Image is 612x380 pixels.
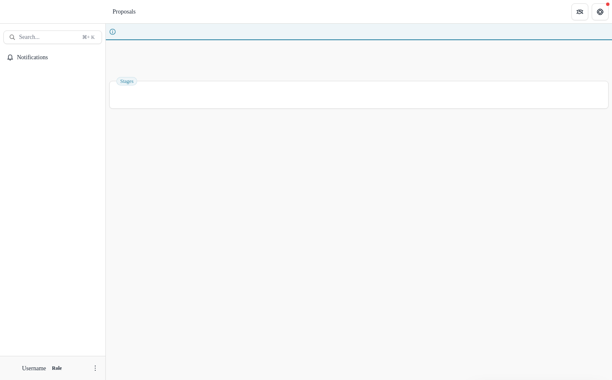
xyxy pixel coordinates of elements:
[3,30,102,44] button: Search...
[571,3,588,20] button: Partners
[3,51,102,64] button: Notifications
[19,34,76,41] span: Search...
[120,78,138,84] span: Stages
[113,7,142,16] div: Proposals
[80,33,96,42] div: ⌘ + K
[55,364,72,372] p: Role
[90,363,100,373] button: More
[22,364,52,373] p: Username
[109,6,146,18] nav: breadcrumb
[17,54,99,61] span: Notifications
[592,3,609,20] button: Get Help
